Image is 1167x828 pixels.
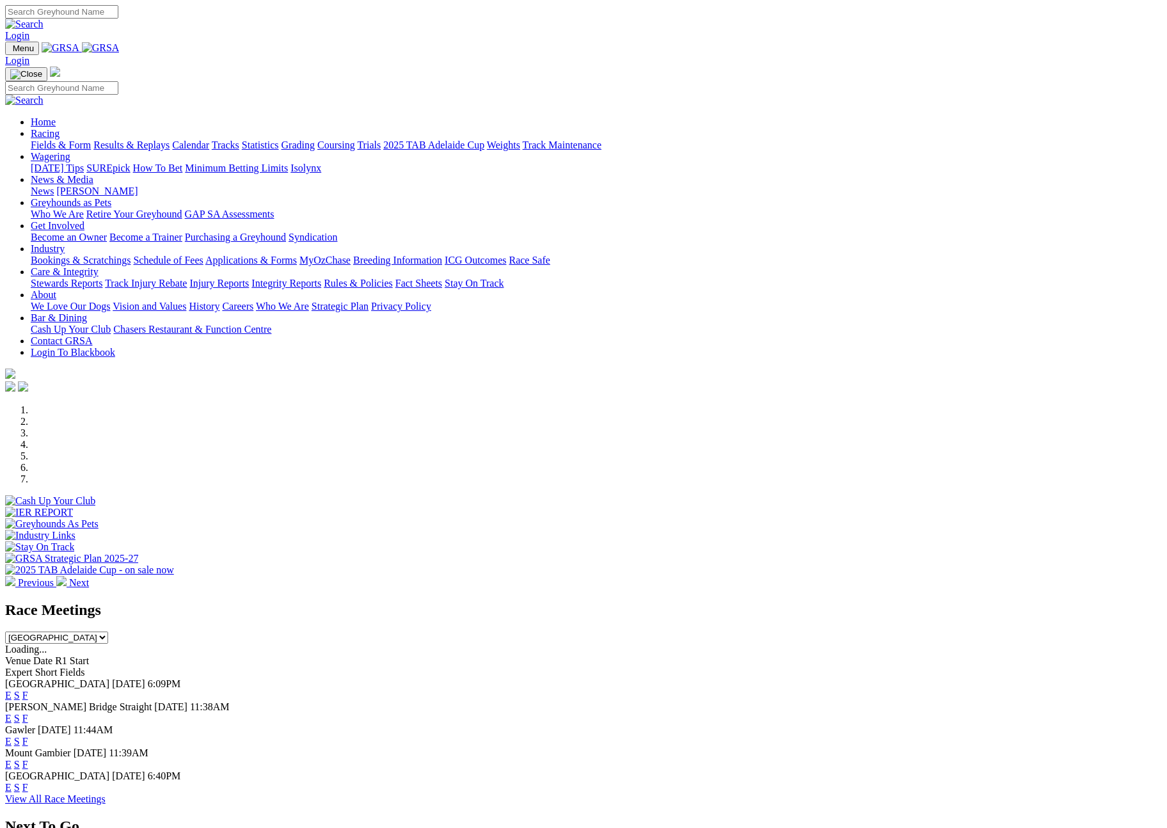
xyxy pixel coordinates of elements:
[185,163,288,173] a: Minimum Betting Limits
[31,163,1162,174] div: Wagering
[289,232,337,243] a: Syndication
[5,576,15,586] img: chevron-left-pager-white.svg
[5,713,12,724] a: E
[5,518,99,530] img: Greyhounds As Pets
[86,163,130,173] a: SUREpick
[113,324,271,335] a: Chasers Restaurant & Function Centre
[35,667,58,678] span: Short
[22,759,28,770] a: F
[22,736,28,747] a: F
[256,301,309,312] a: Who We Are
[56,577,89,588] a: Next
[31,232,107,243] a: Become an Owner
[14,690,20,701] a: S
[14,736,20,747] a: S
[14,782,20,793] a: S
[242,139,279,150] a: Statistics
[5,381,15,392] img: facebook.svg
[112,770,145,781] span: [DATE]
[22,782,28,793] a: F
[509,255,550,266] a: Race Safe
[31,347,115,358] a: Login To Blackbook
[55,655,89,666] span: R1 Start
[5,495,95,507] img: Cash Up Your Club
[133,255,203,266] a: Schedule of Fees
[31,186,1162,197] div: News & Media
[31,139,1162,151] div: Racing
[31,209,1162,220] div: Greyhounds as Pets
[31,174,93,185] a: News & Media
[31,243,65,254] a: Industry
[5,747,71,758] span: Mount Gambier
[357,139,381,150] a: Trials
[31,151,70,162] a: Wagering
[18,381,28,392] img: twitter.svg
[185,209,274,219] a: GAP SA Assessments
[5,644,47,655] span: Loading...
[383,139,484,150] a: 2025 TAB Adelaide Cup
[74,724,113,735] span: 11:44AM
[74,747,107,758] span: [DATE]
[5,564,174,576] img: 2025 TAB Adelaide Cup - on sale now
[56,186,138,196] a: [PERSON_NAME]
[14,759,20,770] a: S
[31,197,111,208] a: Greyhounds as Pets
[5,541,74,553] img: Stay On Track
[5,724,35,735] span: Gawler
[69,577,89,588] span: Next
[317,139,355,150] a: Coursing
[445,255,506,266] a: ICG Outcomes
[14,713,20,724] a: S
[13,44,34,53] span: Menu
[56,576,67,586] img: chevron-right-pager-white.svg
[5,67,47,81] button: Toggle navigation
[5,95,44,106] img: Search
[5,5,118,19] input: Search
[31,255,1162,266] div: Industry
[31,139,91,150] a: Fields & Form
[395,278,442,289] a: Fact Sheets
[50,67,60,77] img: logo-grsa-white.png
[189,301,219,312] a: History
[82,42,120,54] img: GRSA
[105,278,187,289] a: Track Injury Rebate
[5,770,109,781] span: [GEOGRAPHIC_DATA]
[5,759,12,770] a: E
[324,278,393,289] a: Rules & Policies
[5,601,1162,619] h2: Race Meetings
[353,255,442,266] a: Breeding Information
[299,255,351,266] a: MyOzChase
[5,782,12,793] a: E
[282,139,315,150] a: Grading
[172,139,209,150] a: Calendar
[86,209,182,219] a: Retire Your Greyhound
[113,301,186,312] a: Vision and Values
[133,163,183,173] a: How To Bet
[290,163,321,173] a: Isolynx
[31,312,87,323] a: Bar & Dining
[31,301,110,312] a: We Love Our Dogs
[31,220,84,231] a: Get Involved
[5,655,31,666] span: Venue
[5,42,39,55] button: Toggle navigation
[109,232,182,243] a: Become a Trainer
[93,139,170,150] a: Results & Replays
[5,81,118,95] input: Search
[38,724,71,735] span: [DATE]
[22,690,28,701] a: F
[31,289,56,300] a: About
[31,128,60,139] a: Racing
[109,747,148,758] span: 11:39AM
[31,209,84,219] a: Who We Are
[222,301,253,312] a: Careers
[31,301,1162,312] div: About
[212,139,239,150] a: Tracks
[31,278,1162,289] div: Care & Integrity
[5,30,29,41] a: Login
[523,139,601,150] a: Track Maintenance
[148,678,181,689] span: 6:09PM
[371,301,431,312] a: Privacy Policy
[31,266,99,277] a: Care & Integrity
[31,255,131,266] a: Bookings & Scratchings
[31,186,54,196] a: News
